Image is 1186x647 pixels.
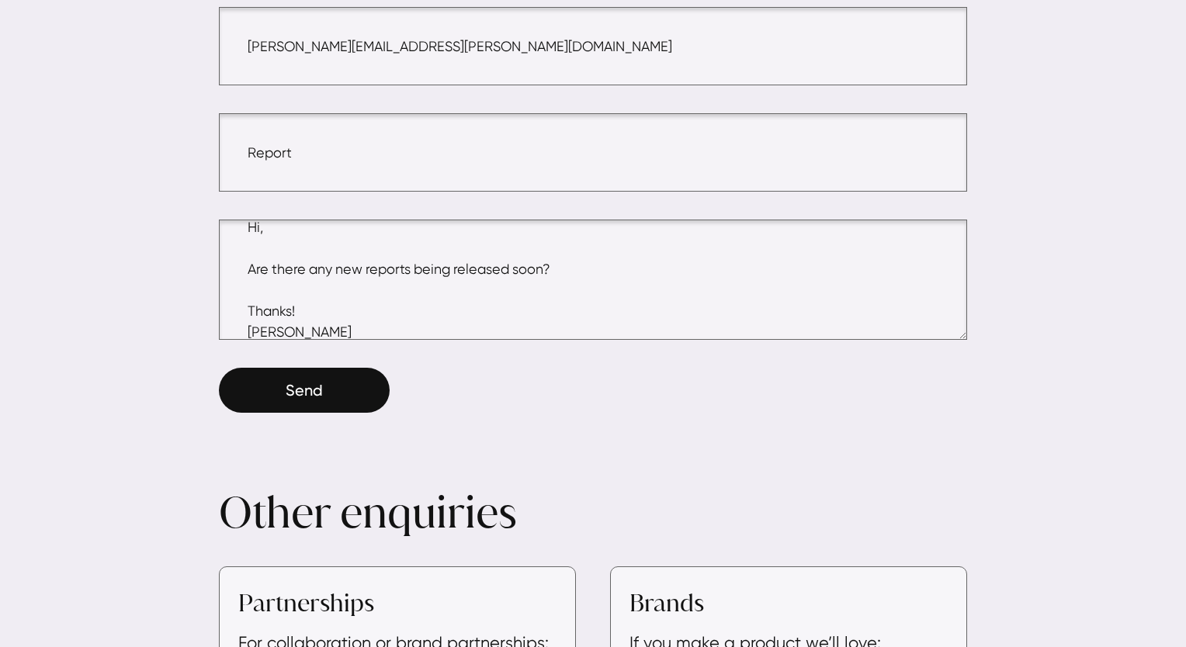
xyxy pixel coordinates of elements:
[219,368,390,413] button: Send
[219,113,967,192] input: How can we help? *
[205,492,981,534] h2: Other enquiries
[219,220,967,340] textarea: Hi, Are there any new reports being released soon? Thanks! [PERSON_NAME]
[629,586,962,621] h3: Brands
[219,7,967,85] input: Your email address *
[238,586,570,621] h3: Partnerships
